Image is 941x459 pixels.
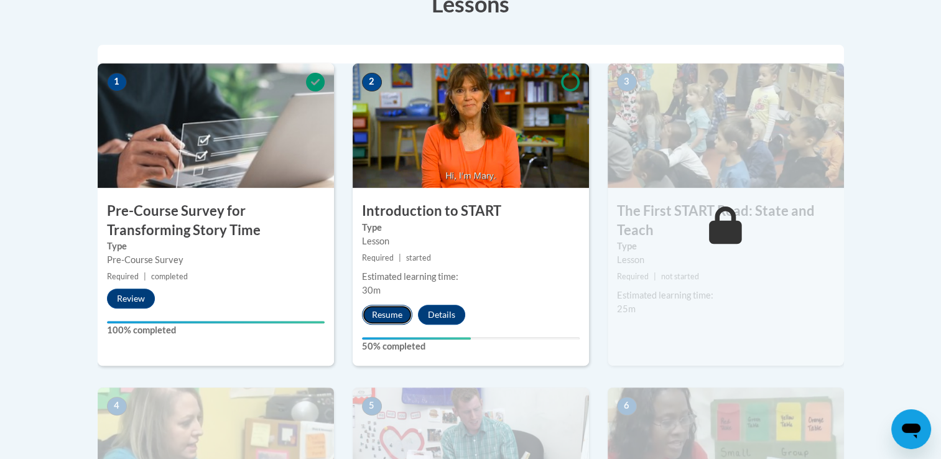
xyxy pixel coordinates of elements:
span: started [406,253,431,262]
label: Type [617,239,835,253]
div: Lesson [617,253,835,267]
button: Details [418,305,465,325]
button: Resume [362,305,412,325]
span: completed [151,272,188,281]
span: 1 [107,73,127,91]
iframe: Button to launch messaging window [891,409,931,449]
span: | [654,272,656,281]
img: Course Image [608,63,844,188]
span: Required [617,272,649,281]
div: Pre-Course Survey [107,253,325,267]
label: Type [107,239,325,253]
span: 25m [617,304,636,314]
div: Estimated learning time: [362,270,580,284]
label: 50% completed [362,340,580,353]
div: Estimated learning time: [617,289,835,302]
span: 30m [362,285,381,295]
img: Course Image [353,63,589,188]
div: Your progress [362,337,471,340]
img: Course Image [98,63,334,188]
div: Lesson [362,234,580,248]
span: | [399,253,401,262]
span: 6 [617,397,637,415]
span: | [144,272,146,281]
h3: The First START Read: State and Teach [608,202,844,240]
span: 2 [362,73,382,91]
button: Review [107,289,155,308]
span: 4 [107,397,127,415]
div: Your progress [107,321,325,323]
h3: Pre-Course Survey for Transforming Story Time [98,202,334,240]
label: 100% completed [107,323,325,337]
span: 5 [362,397,382,415]
span: not started [661,272,699,281]
label: Type [362,221,580,234]
span: Required [362,253,394,262]
span: Required [107,272,139,281]
span: 3 [617,73,637,91]
h3: Introduction to START [353,202,589,221]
